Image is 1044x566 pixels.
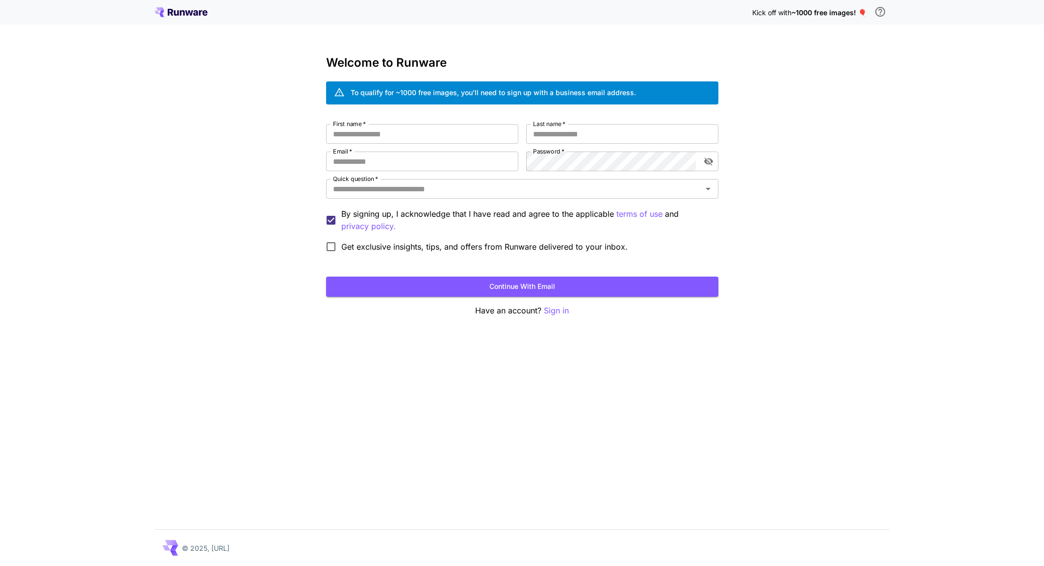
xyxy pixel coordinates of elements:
button: Open [701,182,715,196]
p: privacy policy. [341,220,396,232]
label: Password [533,147,564,155]
button: By signing up, I acknowledge that I have read and agree to the applicable terms of use and [341,220,396,232]
button: By signing up, I acknowledge that I have read and agree to the applicable and privacy policy. [616,208,662,220]
button: toggle password visibility [700,153,717,170]
p: By signing up, I acknowledge that I have read and agree to the applicable and [341,208,711,232]
span: ~1000 free images! 🎈 [791,8,866,17]
button: Sign in [544,305,569,317]
button: Continue with email [326,277,718,297]
p: © 2025, [URL] [182,543,229,553]
span: Get exclusive insights, tips, and offers from Runware delivered to your inbox. [341,241,628,253]
span: Kick off with [752,8,791,17]
button: In order to qualify for free credit, you need to sign up with a business email address and click ... [870,2,890,22]
label: First name [333,120,366,128]
label: Last name [533,120,565,128]
p: terms of use [616,208,662,220]
label: Email [333,147,352,155]
div: To qualify for ~1000 free images, you’ll need to sign up with a business email address. [351,87,636,98]
label: Quick question [333,175,378,183]
h3: Welcome to Runware [326,56,718,70]
p: Have an account? [326,305,718,317]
